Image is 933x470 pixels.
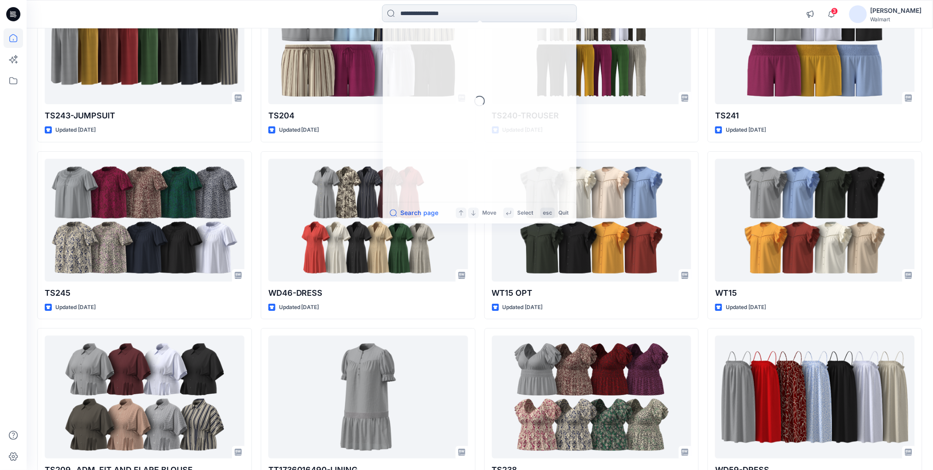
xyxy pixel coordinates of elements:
div: Walmart [871,16,922,23]
p: Select [518,208,534,217]
p: WT15 OPT [492,287,692,299]
a: WD46-DRESS [268,159,468,282]
button: Search page [390,208,438,218]
p: Updated [DATE] [503,303,543,312]
p: esc [543,208,552,217]
span: 3 [831,8,838,15]
p: Move [482,208,496,217]
p: TS240-TROUSER [492,110,692,122]
a: TT1736016490-LINING [268,336,468,458]
img: avatar [849,5,867,23]
p: TS241 [715,110,915,122]
a: TS238 [492,336,692,458]
p: TS245 [45,287,244,299]
p: Updated [DATE] [55,303,96,312]
div: [PERSON_NAME] [871,5,922,16]
p: Updated [DATE] [726,303,766,312]
p: Updated [DATE] [55,125,96,135]
a: WT15 [715,159,915,282]
p: Updated [DATE] [279,303,319,312]
p: TS204 [268,110,468,122]
p: Updated [DATE] [726,125,766,135]
a: WT15 OPT [492,159,692,282]
p: Quit [558,208,569,217]
a: WD59-DRESS [715,336,915,458]
p: Updated [DATE] [279,125,319,135]
p: WT15 [715,287,915,299]
p: TS243-JUMPSUIT [45,110,244,122]
a: TS245 [45,159,244,282]
a: TS209_ ADM_FIT AND FLARE BLOUSE [45,336,244,458]
p: WD46-DRESS [268,287,468,299]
